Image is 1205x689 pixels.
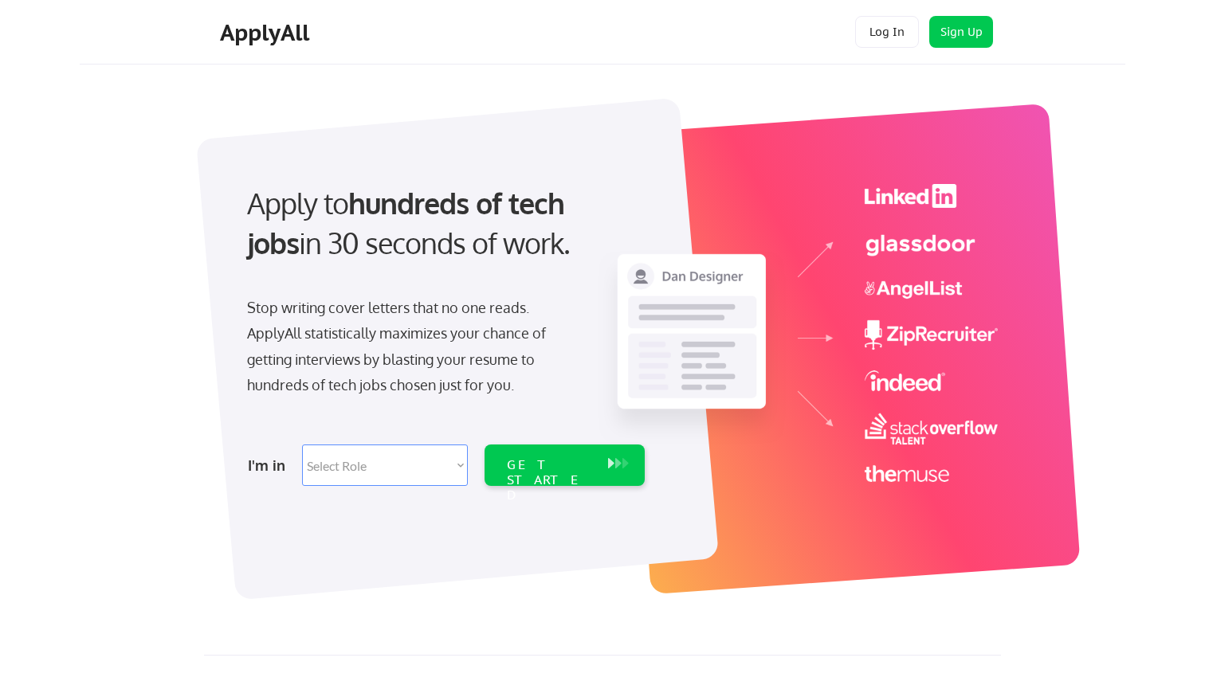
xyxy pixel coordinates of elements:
button: Sign Up [929,16,993,48]
div: Stop writing cover letters that no one reads. ApplyAll statistically maximizes your chance of get... [247,295,575,398]
div: Apply to in 30 seconds of work. [247,183,638,264]
div: ApplyAll [220,19,314,46]
button: Log In [855,16,919,48]
div: GET STARTED [507,457,592,503]
div: I'm in [248,452,292,478]
strong: hundreds of tech jobs [247,185,571,260]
